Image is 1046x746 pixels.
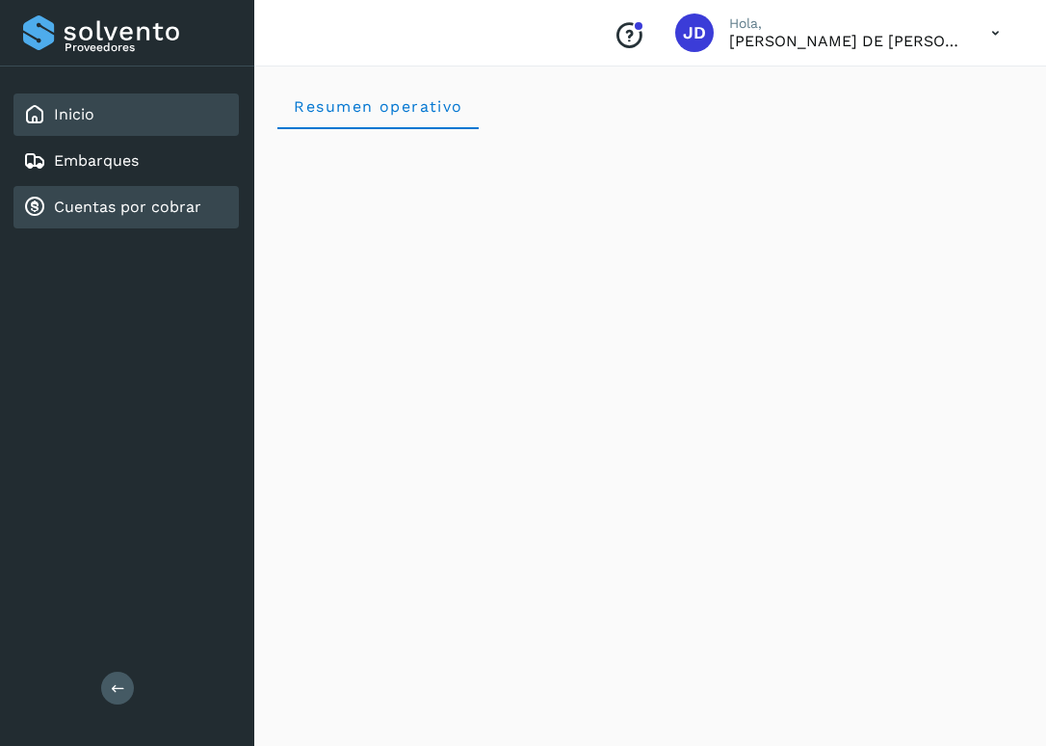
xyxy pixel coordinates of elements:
div: Inicio [13,93,239,136]
p: Proveedores [65,40,231,54]
p: JOSE DE JESUS GONZALEZ HERNANDEZ [729,32,960,50]
div: Embarques [13,140,239,182]
a: Cuentas por cobrar [54,198,201,216]
p: Hola, [729,15,960,32]
span: Resumen operativo [293,97,463,116]
div: Cuentas por cobrar [13,186,239,228]
a: Embarques [54,151,139,170]
a: Inicio [54,105,94,123]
